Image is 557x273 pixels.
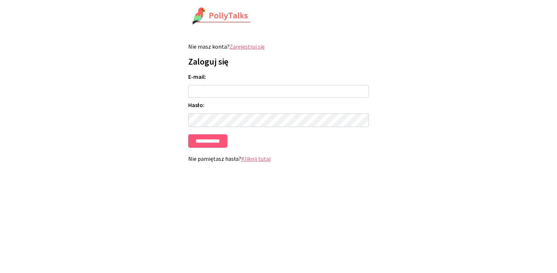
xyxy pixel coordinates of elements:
p: Nie masz konta? [188,43,369,50]
p: Nie pamiętasz hasła? [188,155,369,162]
h1: Zaloguj się [188,56,369,67]
a: Zarejestruj się [230,43,265,50]
a: Kliknij tutaj [241,155,271,162]
img: PollyTalks Logo [191,7,251,25]
label: Hasło: [188,101,369,109]
label: E-mail: [188,73,369,80]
